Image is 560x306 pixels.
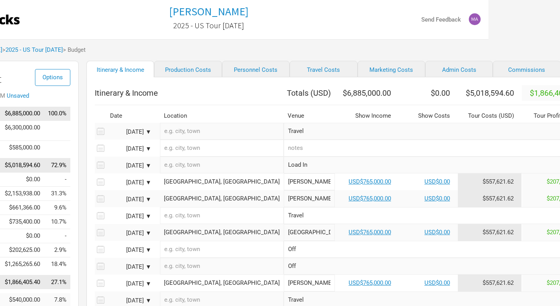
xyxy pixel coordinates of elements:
[86,61,154,77] a: Itinerary & Income
[154,61,222,77] a: Production Costs
[1,140,44,155] td: $585,000.00
[1,201,44,215] td: $661,366.00
[424,229,450,236] a: USD$0.00
[164,280,280,286] div: Austin, United States
[2,47,63,53] span: >
[63,47,86,53] span: > Budget
[164,179,280,185] div: Brooklyn, United States
[44,140,70,155] td: Other Income as % of Tour Income
[44,120,70,140] td: Performance Income as % of Tour Income
[160,207,284,224] input: e.g. city, town
[44,229,70,243] td: Marketing as % of Tour Income
[399,85,458,101] th: $0.00
[458,275,522,291] td: Tour Cost allocation from Production, Personnel, Travel, Marketing, Admin & Commissions
[108,197,151,202] div: [DATE] ▼
[284,224,335,241] input: United Center
[1,215,44,229] td: $735,400.00
[469,13,481,25] img: mattchequer
[160,258,284,275] input: e.g. city, town
[399,109,458,123] th: Show Costs
[44,257,70,271] td: Commissions as % of Tour Income
[349,279,391,286] a: USD$765,000.00
[458,109,522,123] th: Tour Costs ( USD )
[164,229,280,235] div: Chicago, United States
[160,241,284,258] input: e.g. city, town
[108,247,151,253] div: [DATE] ▼
[108,281,151,287] div: [DATE] ▼
[349,195,391,202] a: USD$765,000.00
[160,123,284,140] input: e.g. city, town
[458,173,522,190] td: Tour Cost allocation from Production, Personnel, Travel, Marketing, Admin & Commissions
[284,173,335,190] input: Barclay's Centre
[284,109,335,123] th: Venue
[421,16,461,23] strong: Send Feedback
[349,178,391,185] a: USD$765,000.00
[284,275,335,291] input: Moody Centre
[6,46,63,53] a: 2025 - US Tour [DATE]
[160,109,284,123] th: Location
[160,140,284,157] input: e.g. city, town
[106,109,157,123] th: Date
[44,215,70,229] td: Travel as % of Tour Income
[1,229,44,243] td: $0.00
[284,190,335,207] input: Barclay's Centre
[1,187,44,201] td: $2,153,938.00
[35,69,70,86] button: Options
[169,4,248,18] h1: [PERSON_NAME]
[335,109,399,123] th: Show Income
[1,243,44,257] td: $202,625.00
[425,61,493,77] a: Admin Costs
[44,187,70,201] td: Production as % of Tour Income
[1,107,44,121] td: $6,885,000.00
[44,243,70,257] td: Admin as % of Tour Income
[95,85,284,101] th: Itinerary & Income
[424,195,450,202] a: USD$0.00
[108,129,151,135] div: [DATE] ▼
[335,85,399,101] th: $6,885,000.00
[108,230,151,236] div: [DATE] ▼
[424,279,450,286] a: USD$0.00
[173,21,244,30] h2: 2025 - US Tour [DATE]
[1,120,44,140] td: $6,300,000.00
[349,229,391,236] a: USD$765,000.00
[222,61,290,77] a: Personnel Costs
[458,85,522,101] th: $5,018,594.60
[458,190,522,207] td: Tour Cost allocation from Production, Personnel, Travel, Marketing, Admin & Commissions
[44,173,70,187] td: Show Costs as % of Tour Income
[44,107,70,121] td: Tour Income as % of Tour Income
[164,196,280,202] div: Brooklyn, United States
[44,201,70,215] td: Personnel as % of Tour Income
[358,61,425,77] a: Marketing Costs
[44,158,70,173] td: Tour Costs as % of Tour Income
[108,264,151,270] div: [DATE] ▼
[1,275,44,289] td: $1,866,405.40
[169,5,248,18] a: [PERSON_NAME]
[290,61,357,77] a: Travel Costs
[424,178,450,185] a: USD$0.00
[108,298,151,304] div: [DATE] ▼
[1,257,44,271] td: $1,265,265.60
[108,146,151,152] div: [DATE] ▼
[7,92,29,99] a: Unsaved
[284,85,335,101] th: Totals ( USD )
[1,158,44,173] td: $5,018,594.60
[1,173,44,187] td: $0.00
[108,180,151,186] div: [DATE] ▼
[44,275,70,289] td: Tour Profit as % of Tour Income
[108,163,151,169] div: [DATE] ▼
[108,213,151,219] div: [DATE] ▼
[42,74,63,81] span: Options
[173,17,244,34] a: 2025 - US Tour [DATE]
[160,157,284,173] input: e.g. city, town
[458,224,522,241] td: Tour Cost allocation from Production, Personnel, Travel, Marketing, Admin & Commissions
